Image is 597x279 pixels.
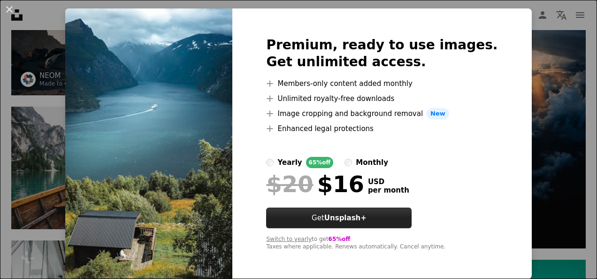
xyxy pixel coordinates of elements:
button: GetUnsplash+ [266,208,412,228]
li: Image cropping and background removal [266,108,497,119]
div: to get Taxes where applicable. Renews automatically. Cancel anytime. [266,236,497,251]
img: premium_photo-1677343210638-5d3ce6ddbf85 [65,8,232,279]
div: $16 [266,172,364,196]
input: monthly [344,159,352,166]
span: per month [368,186,409,194]
li: Members-only content added monthly [266,78,497,89]
button: Switch to yearly [266,236,312,243]
div: 65% off [306,157,334,168]
span: New [427,108,449,119]
strong: Unsplash+ [324,214,367,222]
input: yearly65%off [266,159,274,166]
div: yearly [277,157,302,168]
span: USD [368,178,409,186]
li: Enhanced legal protections [266,123,497,134]
h2: Premium, ready to use images. Get unlimited access. [266,37,497,70]
li: Unlimited royalty-free downloads [266,93,497,104]
span: 65% off [329,236,351,242]
div: monthly [356,157,388,168]
span: $20 [266,172,313,196]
